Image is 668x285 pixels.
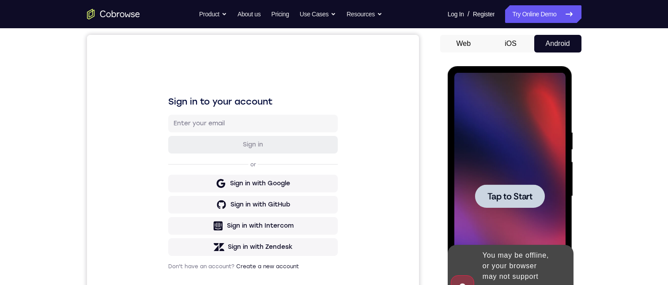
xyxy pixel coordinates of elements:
[505,5,581,23] a: Try Online Demo
[143,144,203,153] div: Sign in with Google
[141,208,206,217] div: Sign in with Zendesk
[300,5,336,23] button: Use Cases
[81,228,251,235] p: Don't have an account?
[149,229,212,235] a: Create a new account
[238,5,260,23] a: About us
[487,35,534,52] button: iOS
[143,165,203,174] div: Sign in with GitHub
[81,161,251,179] button: Sign in with GitHub
[40,126,85,135] span: Tap to Start
[87,9,140,19] a: Go to the home page
[440,35,487,52] button: Web
[468,9,469,19] span: /
[534,35,581,52] button: Android
[31,180,109,262] div: You may be offline, or your browser may not support secure WebSockets. More info at [URL][DOMAIN_...
[27,118,97,142] button: Tap to Start
[81,203,251,221] button: Sign in with Zendesk
[199,5,227,23] button: Product
[473,5,494,23] a: Register
[347,5,382,23] button: Resources
[81,182,251,200] button: Sign in with Intercom
[140,187,207,195] div: Sign in with Intercom
[271,5,289,23] a: Pricing
[81,140,251,157] button: Sign in with Google
[162,126,171,133] p: or
[448,5,464,23] a: Log In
